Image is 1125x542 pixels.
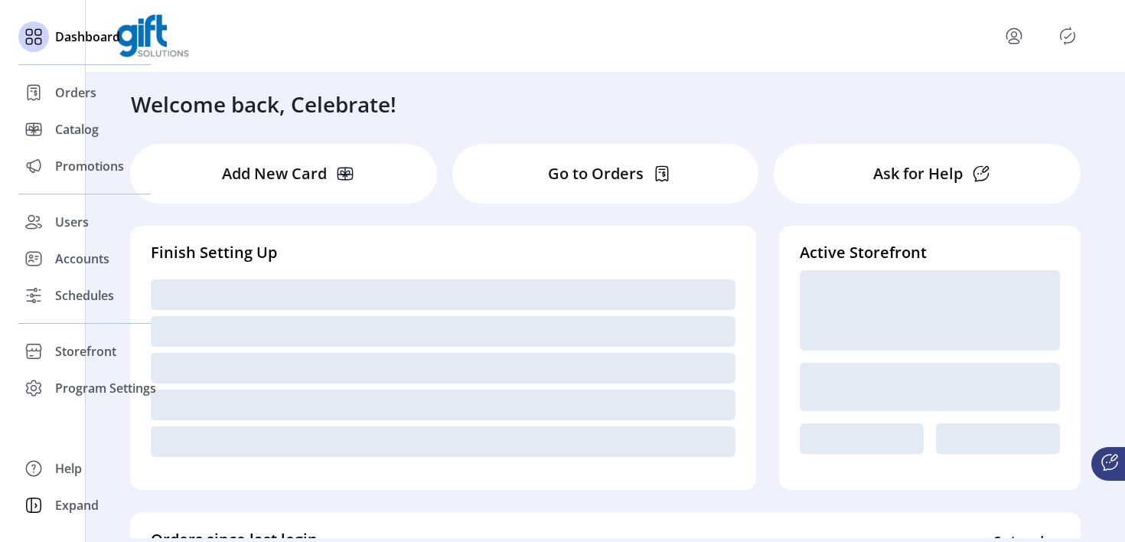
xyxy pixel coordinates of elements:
p: Add New Card [222,162,327,185]
h4: Active Storefront [800,241,1060,264]
span: Users [55,213,89,231]
span: Expand [55,496,99,514]
img: logo [116,15,189,57]
span: Program Settings [55,379,156,397]
span: Dashboard [55,28,120,46]
h3: Welcome back, Celebrate! [131,88,396,120]
span: Storefront [55,342,116,361]
span: Accounts [55,250,109,268]
p: Go to Orders [548,162,644,185]
span: Schedules [55,286,114,305]
span: Catalog [55,120,99,139]
span: Promotions [55,157,124,175]
p: Ask for Help [873,162,963,185]
h4: Finish Setting Up [151,241,735,264]
button: menu [1002,24,1026,48]
span: Orders [55,83,96,102]
span: Help [55,459,82,478]
button: Publisher Panel [1055,24,1080,48]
